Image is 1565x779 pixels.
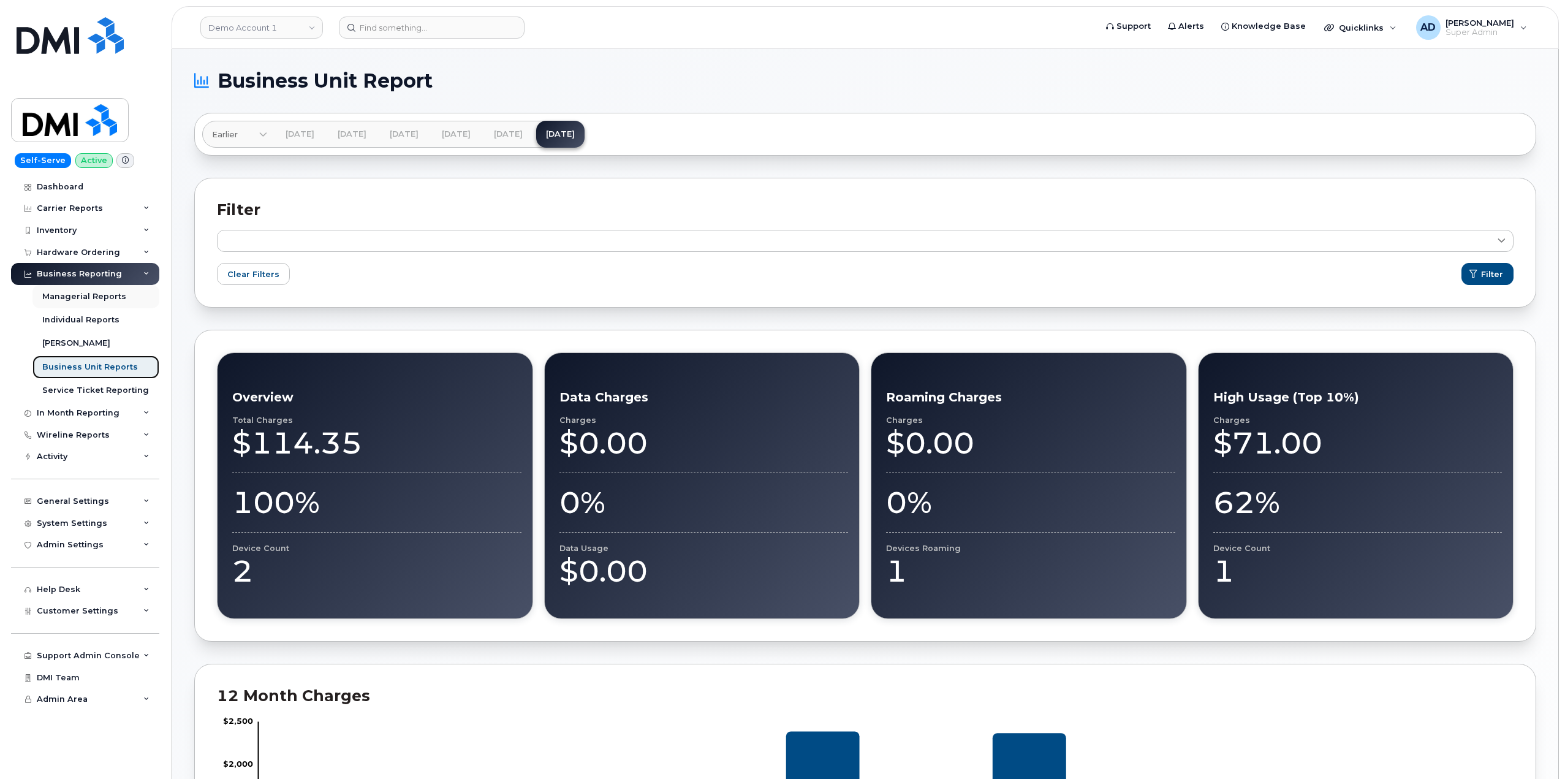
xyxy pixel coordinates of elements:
div: 1 [886,553,1175,590]
h3: Roaming Charges [886,390,1175,405]
div: Data Usage [559,544,849,553]
h3: Overview [232,390,521,405]
h2: Filter [217,200,1514,219]
span: Earlier [212,129,238,140]
tspan: $2,000 [223,759,253,769]
div: Charges [559,416,849,425]
a: [DATE] [276,121,324,148]
div: Charges [886,416,1175,425]
div: 0% [559,484,849,521]
div: $114.35 [232,425,521,462]
a: Earlier [202,121,267,148]
button: Filter [1461,263,1514,285]
div: $0.00 [886,425,1175,462]
div: $71.00 [1213,425,1502,462]
button: Clear Filters [217,263,290,285]
div: Devices Roaming [886,544,1175,553]
div: Charges [1213,416,1502,425]
div: Total Charges [232,416,521,425]
div: 1 [1213,553,1502,590]
div: 62% [1213,484,1502,521]
h3: High Usage (Top 10%) [1213,390,1502,405]
div: 0% [886,484,1175,521]
div: $0.00 [559,553,849,590]
a: [DATE] [536,121,585,148]
h3: Data Charges [559,390,849,405]
div: 100% [232,484,521,521]
span: Clear Filters [227,268,279,280]
h2: 12 Month Charges [217,686,1514,705]
div: 2 [232,553,521,590]
a: [DATE] [484,121,532,148]
a: [DATE] [328,121,376,148]
span: Filter [1481,268,1503,280]
div: $0.00 [559,425,849,462]
tspan: $2,500 [223,716,253,726]
div: Device Count [1213,544,1502,553]
div: Device Count [232,544,521,553]
a: [DATE] [432,121,480,148]
span: Business Unit Report [218,72,433,90]
a: [DATE] [380,121,428,148]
